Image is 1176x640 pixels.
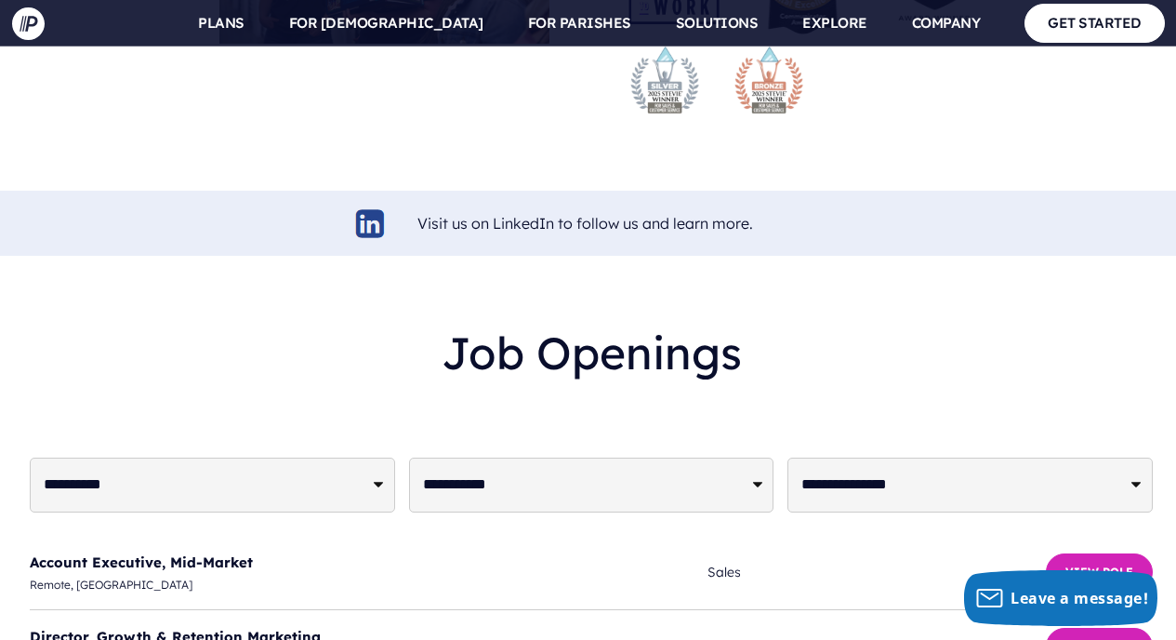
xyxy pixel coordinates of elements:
[30,553,253,571] a: Account Executive, Mid-Market
[30,312,1153,394] h2: Job Openings
[1024,4,1165,42] a: GET STARTED
[628,43,702,117] img: stevie-silver
[707,561,1046,584] span: Sales
[30,575,707,595] span: Remote, [GEOGRAPHIC_DATA]
[1046,553,1153,591] button: View Role
[732,43,806,117] img: stevie-bronze
[1011,588,1148,608] span: Leave a message!
[417,214,753,233] a: Visit us on LinkedIn to follow us and learn more.
[353,207,388,241] img: linkedin-logo
[964,570,1157,626] button: Leave a message!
